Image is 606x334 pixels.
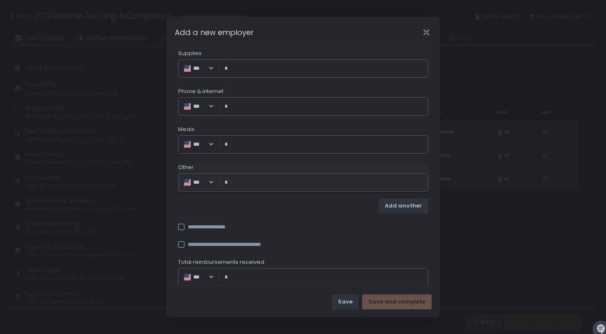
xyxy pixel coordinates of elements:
span: Meals [178,126,194,133]
div: Search for option [183,273,214,281]
div: Search for option [183,64,214,73]
div: Search for option [183,178,214,187]
input: Search for option [204,273,207,281]
input: Search for option [204,178,207,187]
div: Add another [385,202,422,210]
div: Search for option [183,140,214,149]
button: Save [332,294,359,309]
input: Search for option [204,102,207,111]
div: Save [338,298,353,306]
span: Total reimbursements received [178,258,264,266]
span: Phone & internet [178,88,223,95]
input: Search for option [204,64,207,73]
div: Search for option [183,102,214,111]
button: Add another [378,198,428,213]
div: Close [413,28,440,37]
input: Search for option [204,140,207,149]
span: Supplies [178,50,202,57]
span: Other [178,164,194,171]
h1: Add a new employer [175,27,254,38]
